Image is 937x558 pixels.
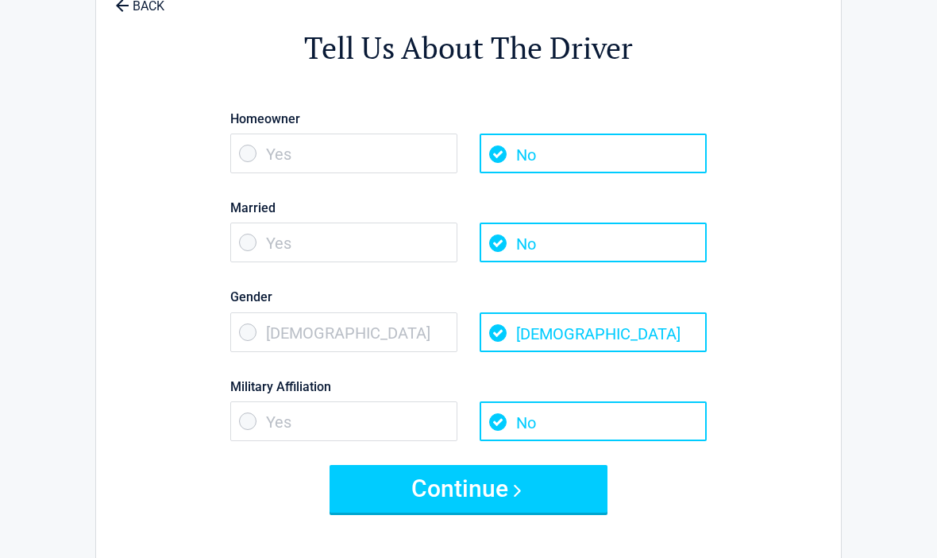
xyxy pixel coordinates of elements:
[230,376,707,397] label: Military Affiliation
[230,134,457,173] span: Yes
[480,312,707,352] span: [DEMOGRAPHIC_DATA]
[230,197,707,219] label: Married
[480,134,707,173] span: No
[480,223,707,262] span: No
[480,401,707,441] span: No
[230,286,707,308] label: Gender
[230,108,707,130] label: Homeowner
[230,223,457,262] span: Yes
[183,28,754,68] h2: Tell Us About The Driver
[230,312,457,352] span: [DEMOGRAPHIC_DATA]
[330,465,607,513] button: Continue
[230,401,457,441] span: Yes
